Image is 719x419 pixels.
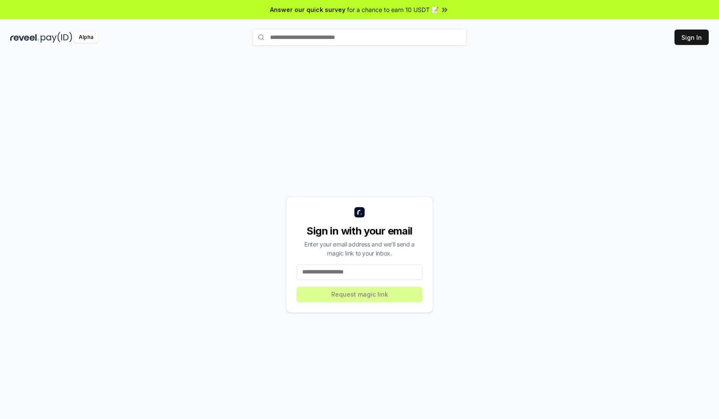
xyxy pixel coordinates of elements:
[270,5,345,14] span: Answer our quick survey
[41,32,72,43] img: pay_id
[354,207,365,217] img: logo_small
[74,32,98,43] div: Alpha
[297,240,422,258] div: Enter your email address and we’ll send a magic link to your inbox.
[347,5,439,14] span: for a chance to earn 10 USDT 📝
[674,30,709,45] button: Sign In
[10,32,39,43] img: reveel_dark
[297,224,422,238] div: Sign in with your email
